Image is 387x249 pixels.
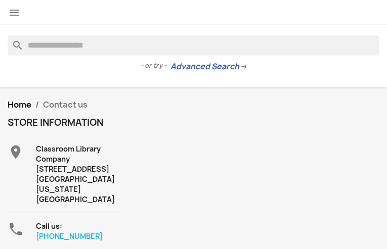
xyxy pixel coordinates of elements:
h4: Store information [8,118,121,128]
span: → [239,62,247,72]
i:  [8,7,20,19]
span: - or try - [141,61,170,71]
div: Classroom Library Company [STREET_ADDRESS] [GEOGRAPHIC_DATA][US_STATE] [GEOGRAPHIC_DATA] [36,144,121,205]
a: Advanced Search→ [170,62,247,72]
i:  [8,221,24,237]
a: Home [8,99,31,110]
a: [PHONE_NUMBER] [36,231,103,241]
i:  [8,144,24,160]
span: Contact us [43,99,88,110]
input: Search [8,35,379,56]
div: Call us: [36,221,121,241]
i: search [8,35,20,47]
